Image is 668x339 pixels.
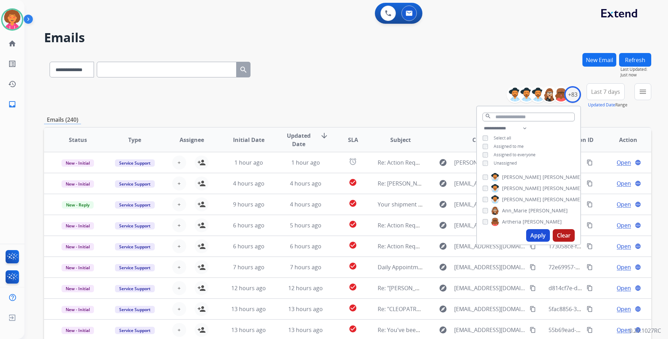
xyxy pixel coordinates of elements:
span: Assignee [180,136,204,144]
button: + [172,239,186,253]
mat-icon: content_copy [530,306,536,312]
mat-icon: person_add [197,158,206,167]
button: + [172,323,186,337]
span: New - Initial [61,222,94,229]
span: 13 hours ago [288,326,323,334]
span: 7 hours ago [290,263,321,271]
mat-icon: menu [639,88,647,96]
span: New - Initial [61,159,94,167]
span: 5 hours ago [290,221,321,229]
span: Open [617,242,631,250]
button: Apply [526,229,550,242]
span: Open [617,263,631,271]
mat-icon: content_copy [587,201,593,208]
span: Initial Date [233,136,264,144]
span: 6 hours ago [233,221,264,229]
p: 0.20.1027RC [629,326,661,335]
mat-icon: check_circle [349,199,357,208]
span: [EMAIL_ADDRESS][DOMAIN_NAME] [454,179,526,188]
span: Open [617,158,631,167]
span: Service Support [115,264,155,271]
span: + [177,326,181,334]
mat-icon: language [635,222,641,228]
span: Daily Appointment Report for Extend on [DATE] [378,263,502,271]
span: [PERSON_NAME] [502,185,541,192]
span: New - Initial [61,285,94,292]
button: Updated Date [588,102,615,108]
span: Last 7 days [591,90,620,93]
span: + [177,200,181,209]
span: 4 hours ago [233,180,264,187]
mat-icon: person_add [197,242,206,250]
span: [EMAIL_ADDRESS][DOMAIN_NAME] [454,305,526,313]
mat-icon: content_copy [587,264,593,270]
mat-icon: content_copy [587,306,593,312]
h2: Emails [44,31,651,45]
mat-icon: person_add [197,284,206,292]
span: [PERSON_NAME] [543,174,582,181]
mat-icon: check_circle [349,325,357,333]
span: 4 hours ago [290,201,321,208]
span: Open [617,284,631,292]
mat-icon: home [8,39,16,48]
span: Re: Action Required: You've been assigned a new service order: 72e7785e-fbef-4ad2-af04-d445f56b44dd [378,242,649,250]
span: Re: You've been assigned a new service order: cd380979-f2dc-4ccd-baf9-d25e2a5d9f6d [378,326,604,334]
mat-icon: language [635,264,641,270]
span: 1 hour ago [234,159,263,166]
span: New - Initial [61,243,94,250]
span: + [177,263,181,271]
button: Last 7 days [587,83,625,100]
span: 13 hours ago [231,305,266,313]
mat-icon: explore [439,221,447,229]
span: New - Initial [61,327,94,334]
span: Unassigned [494,160,517,166]
span: 6 hours ago [290,242,321,250]
span: 5fac8856-34fa-49be-9f4a-5e9b13d4f3f3 [549,305,650,313]
span: Open [617,326,631,334]
span: Open [617,200,631,209]
span: Assigned to me [494,143,524,149]
mat-icon: person_add [197,221,206,229]
mat-icon: arrow_downward [320,131,328,140]
span: [PERSON_NAME] [543,196,582,203]
mat-icon: explore [439,263,447,271]
span: + [177,284,181,292]
span: Assigned to everyone [494,152,536,158]
button: + [172,218,186,232]
span: Last Updated: [620,67,651,72]
span: Type [128,136,141,144]
span: Service Support [115,243,155,250]
mat-icon: language [635,180,641,187]
mat-icon: person_add [197,263,206,271]
span: 173058ce-f930-44b6-bdd2-2fefae37e11b [549,242,653,250]
mat-icon: content_copy [587,159,593,166]
p: Emails (240) [44,115,81,124]
mat-icon: search [485,113,491,119]
button: + [172,176,186,190]
mat-icon: content_copy [587,327,593,333]
mat-icon: person_add [197,200,206,209]
button: + [172,281,186,295]
span: Open [617,221,631,229]
mat-icon: language [635,306,641,312]
mat-icon: explore [439,200,447,209]
img: avatar [2,10,22,29]
mat-icon: content_copy [587,243,593,249]
th: Action [594,128,651,152]
mat-icon: language [635,159,641,166]
span: Open [617,179,631,188]
span: Service Support [115,285,155,292]
span: 9 hours ago [233,201,264,208]
button: + [172,260,186,274]
mat-icon: list_alt [8,60,16,68]
span: Open [617,305,631,313]
span: 1 hour ago [291,159,320,166]
mat-icon: search [239,66,248,74]
span: 13 hours ago [231,326,266,334]
mat-icon: content_copy [530,264,536,270]
mat-icon: history [8,80,16,88]
span: [EMAIL_ADDRESS][DOMAIN_NAME] [454,242,526,250]
span: Service Support [115,159,155,167]
mat-icon: check_circle [349,262,357,270]
span: + [177,242,181,250]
